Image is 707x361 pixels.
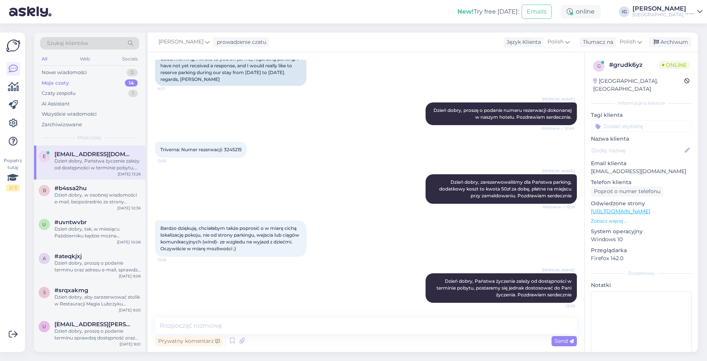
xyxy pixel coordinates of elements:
[43,187,46,193] span: b
[591,270,692,277] div: Dodatkowy
[591,281,692,289] p: Notatki
[561,5,601,19] div: online
[542,267,575,273] span: [PERSON_NAME]
[542,168,575,174] span: [PERSON_NAME]
[42,121,82,129] div: Zarchiwizowane
[117,205,141,211] div: [DATE] 10:36
[54,192,141,205] div: Dzień dobry, w osobnej wiadomości e-mail, bezpośrednio ze strony [GEOGRAPHIC_DATA]***** wysłałam ...
[649,37,691,47] div: Archiwum
[42,222,46,227] span: u
[591,111,692,119] p: Tagi klienta
[541,125,575,131] span: Widziane ✓ 12:44
[54,294,141,307] div: Dzień dobry, aby zarezerwować stolik w Restauracji Magia Lubczyku prosimy o kontakt bezpośrednio ...
[591,160,692,167] p: Email klienta
[78,134,102,141] span: Moje czaty
[42,324,46,329] span: u
[127,69,138,76] div: 0
[619,6,629,17] div: IG
[42,110,97,118] div: Wszystkie wiadomości
[158,38,204,46] span: [PERSON_NAME]
[580,38,613,46] div: Tłumacz na
[546,303,575,309] span: 13:29
[160,225,300,251] span: Bardzo dziękuję, chciałabym także poprosić o w miarę cichą lokalizację pokoju, nie od strony park...
[42,90,76,97] div: Czaty zespołu
[591,246,692,254] p: Przeglądarka
[54,185,87,192] span: #b4ssa2hu
[457,8,474,15] b: New!
[54,158,141,171] div: Dzień dobry, Państwa życzenie zależy od dostępności w terminie pobytu, postaramy się jednak dosto...
[43,290,46,295] span: s
[591,236,692,243] p: Windows 10
[54,253,82,260] span: #ateqkjxj
[155,53,306,86] div: Good morning, I wrote to you on [DATE] regarding parking. I have not yet received a response, and...
[6,157,20,191] div: Popatrz tutaj
[6,39,20,53] img: Askly Logo
[457,7,519,16] div: Try free [DATE]:
[591,208,650,215] a: [URL][DOMAIN_NAME]
[591,146,683,155] input: Dodaj nazwę
[620,38,636,46] span: Polish
[555,338,574,344] span: Send
[78,54,92,64] div: Web
[54,151,133,158] span: emi.smul@gmail.com
[522,5,552,19] button: Emails
[659,61,690,69] span: Online
[591,200,692,208] p: Odwiedzone strony
[40,54,49,64] div: All
[591,254,692,262] p: Firefox 142.0
[547,38,564,46] span: Polish
[43,153,46,159] span: e
[214,38,266,46] div: prowadzenie czatu
[439,179,573,198] span: Dzień dobry, zarezerwowaliśmy dla Państwa parking, dodatkowy koszt to kwota 50zł za dobę, płatne ...
[591,228,692,236] p: System operacyjny
[117,239,141,245] div: [DATE] 10:06
[542,96,575,102] span: [PERSON_NAME]
[42,69,87,76] div: Nowe wiadomości
[6,184,20,191] div: 2 / 3
[119,273,141,279] div: [DATE] 9:06
[42,79,69,87] div: Moje czaty
[591,121,692,132] input: Dodać etykietę
[54,287,88,294] span: #srqxakmg
[54,219,87,226] span: #uvntwvbr
[160,147,242,152] span: Triverna: Numer rezerwacji: 3245215
[128,90,138,97] div: 1
[118,171,141,177] div: [DATE] 13:26
[125,79,138,87] div: 14
[591,135,692,143] p: Nazwa klienta
[591,167,692,175] p: [EMAIL_ADDRESS][DOMAIN_NAME]
[157,86,186,92] span: 11:17
[157,257,186,263] span: 13:26
[121,54,139,64] div: Socials
[503,38,541,46] div: Język Klienta
[43,256,46,261] span: a
[609,60,659,70] div: # grudk6yz
[591,186,663,197] div: Poproś o numer telefonu
[632,6,702,18] a: [PERSON_NAME][GEOGRAPHIC_DATA] *****
[157,158,186,164] span: 12:53
[591,218,692,225] p: Zobacz więcej ...
[120,341,141,347] div: [DATE] 9:01
[54,321,133,328] span: uwe.tschinkel@gmail.com
[597,63,601,69] span: g
[437,278,573,297] span: Dzień dobry, Państwa życzenie zależy od dostępności w terminie pobytu, postaramy się jednak dosto...
[47,39,88,47] span: Szukaj klientów
[632,6,694,12] div: [PERSON_NAME]
[54,260,141,273] div: Dzień dobry, proszę o podanie terminu oraz adresu e-mail, sprawdzę dostępność oraz prześlę Państw...
[591,100,692,107] div: Informacje o kliencie
[54,226,141,239] div: Dzień dobry, tak, w miesiącu Październiku będzie można wypożyczyć rowery. Pozdrawiam serdecznie.
[42,100,70,108] div: AI Assistant
[543,204,575,210] span: Widziane ✓ 13:21
[155,336,223,346] div: Prywatny komentarz
[434,107,573,120] span: Dzień dobry, proszę o podanie numeru rezerwacji dokonanej w naszym hotelu. Pozdrawiam serdecznie.
[593,77,684,93] div: [GEOGRAPHIC_DATA], [GEOGRAPHIC_DATA]
[119,307,141,313] div: [DATE] 9:05
[54,328,141,341] div: Dzień dobry, proszę o podanie terminu sprawdzę dostępność oraz prześlę Państwu ofertę. Pozdrawiam...
[591,178,692,186] p: Telefon klienta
